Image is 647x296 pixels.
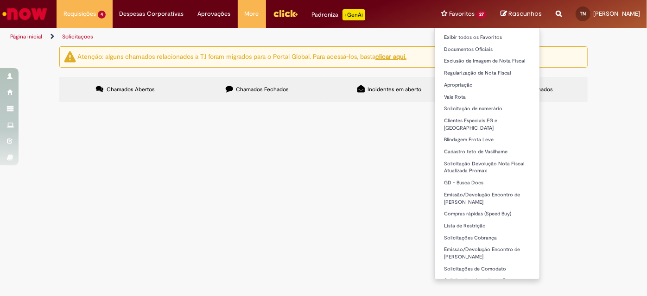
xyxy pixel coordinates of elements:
[435,221,539,231] a: Lista de Restrição
[476,11,487,19] span: 27
[508,9,542,18] span: Rascunhos
[236,86,289,93] span: Chamados Fechados
[435,92,539,102] a: Vale Rota
[435,116,539,133] a: Clientes Especiais EG e [GEOGRAPHIC_DATA]
[273,6,298,20] img: click_logo_yellow_360x200.png
[343,9,365,20] p: +GenAi
[435,32,539,43] a: Exibir todos os Favoritos
[10,33,42,40] a: Página inicial
[368,86,422,93] span: Incidentes em aberto
[435,80,539,90] a: Apropriação
[312,9,365,20] div: Padroniza
[107,86,155,93] span: Chamados Abertos
[435,135,539,145] a: Blindagem Frota Leve
[435,56,539,66] a: Exclusão de Imagem de Nota Fiscal
[501,10,542,19] a: Rascunhos
[435,104,539,114] a: Solicitação de numerário
[435,68,539,78] a: Regularização de Nota Fiscal
[435,159,539,176] a: Solicitação Devolução Nota Fiscal Atualizada Promax
[375,52,406,61] a: clicar aqui.
[435,233,539,243] a: Solicitações Cobrança
[77,52,406,61] ng-bind-html: Atenção: alguns chamados relacionados a T.I foram migrados para o Portal Global. Para acessá-los,...
[435,264,539,274] a: Solicitações de Comodato
[435,245,539,262] a: Emissão/Devolução Encontro de [PERSON_NAME]
[449,9,475,19] span: Favoritos
[435,178,539,188] a: GD - Busca Docs
[1,5,49,23] img: ServiceNow
[63,9,96,19] span: Requisições
[245,9,259,19] span: More
[434,28,540,279] ul: Favoritos
[435,190,539,207] a: Emissão/Devolução Encontro de [PERSON_NAME]
[435,44,539,55] a: Documentos Oficiais
[435,276,539,286] a: Solicitações de cadastro Promax
[435,147,539,157] a: Cadastro teto de Vasilhame
[62,33,93,40] a: Solicitações
[98,11,106,19] span: 4
[435,209,539,219] a: Compras rápidas (Speed Buy)
[593,10,640,18] span: [PERSON_NAME]
[120,9,184,19] span: Despesas Corporativas
[198,9,231,19] span: Aprovações
[7,28,425,45] ul: Trilhas de página
[580,11,586,17] span: TN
